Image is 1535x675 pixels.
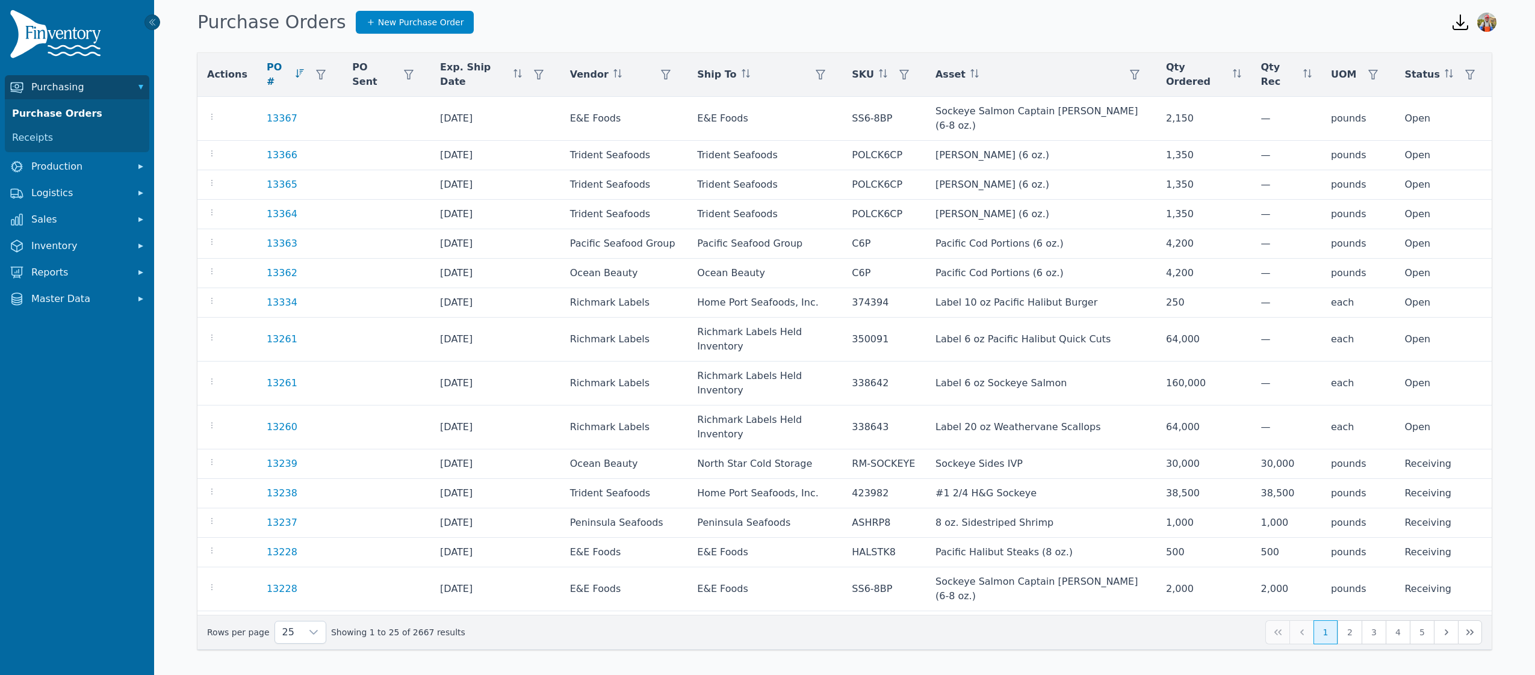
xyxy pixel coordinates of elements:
[1251,362,1321,405] td: —
[1156,449,1251,479] td: 30,000
[1251,479,1321,508] td: 38,500
[430,229,560,259] td: [DATE]
[5,181,149,205] button: Logistics
[842,141,926,170] td: POLCK6CP
[687,538,842,567] td: E&E Foods
[697,67,736,82] span: Ship To
[31,159,128,174] span: Production
[842,405,926,449] td: 338643
[267,420,297,434] a: 13260
[31,239,128,253] span: Inventory
[560,200,688,229] td: Trident Seafoods
[1251,288,1321,318] td: —
[1404,67,1440,82] span: Status
[267,332,297,347] a: 13261
[1321,611,1395,641] td: pounds
[926,479,1156,508] td: #1 2/4 H&G Sockeye
[267,516,297,530] a: 13237
[842,229,926,259] td: C6P
[1156,362,1251,405] td: 160,000
[687,259,842,288] td: Ocean Beauty
[560,449,688,479] td: Ocean Beauty
[687,567,842,611] td: E&E Foods
[1156,259,1251,288] td: 4,200
[1321,288,1395,318] td: each
[5,234,149,258] button: Inventory
[926,611,1156,641] td: Raw Coho
[1458,620,1482,644] button: Last Page
[842,259,926,288] td: C6P
[1331,67,1357,82] span: UOM
[560,362,688,405] td: Richmark Labels
[687,405,842,449] td: Richmark Labels Held Inventory
[926,567,1156,611] td: Sockeye Salmon Captain [PERSON_NAME] (6-8 oz.)
[267,486,297,501] a: 13238
[1156,508,1251,538] td: 1,000
[267,376,297,390] a: 13261
[1321,449,1395,479] td: pounds
[430,611,560,641] td: [DATE]
[356,11,474,34] a: New Purchase Order
[331,626,465,638] span: Showing 1 to 25 of 2667 results
[1156,567,1251,611] td: 2,000
[1321,141,1395,170] td: pounds
[31,80,128,94] span: Purchasing
[440,60,509,89] span: Exp. Ship Date
[842,449,926,479] td: RM-SOCKEYE
[430,508,560,538] td: [DATE]
[1395,479,1492,508] td: Receiving
[430,449,560,479] td: [DATE]
[1395,229,1492,259] td: Open
[687,508,842,538] td: Peninsula Seafoods
[560,538,688,567] td: E&E Foods
[267,266,297,280] a: 13362
[430,97,560,141] td: [DATE]
[1156,538,1251,567] td: 500
[687,170,842,200] td: Trident Seafoods
[1251,259,1321,288] td: —
[1156,141,1251,170] td: 1,350
[267,148,297,162] a: 13366
[1321,318,1395,362] td: each
[842,362,926,405] td: 338642
[842,97,926,141] td: SS6-8BP
[1156,170,1251,200] td: 1,350
[926,318,1156,362] td: Label 6 oz Pacific Halibut Quick Cuts
[1251,97,1321,141] td: —
[560,288,688,318] td: Richmark Labels
[430,538,560,567] td: [DATE]
[5,287,149,311] button: Master Data
[267,177,297,192] a: 13365
[560,611,688,641] td: Trident Seafoods
[560,97,688,141] td: E&E Foods
[378,16,464,28] span: New Purchase Order
[5,155,149,179] button: Production
[570,67,609,82] span: Vendor
[267,295,297,310] a: 13334
[926,229,1156,259] td: Pacific Cod Portions (6 oz.)
[560,259,688,288] td: Ocean Beauty
[560,318,688,362] td: Richmark Labels
[430,479,560,508] td: [DATE]
[842,479,926,508] td: 423982
[842,170,926,200] td: POLCK6CP
[1156,200,1251,229] td: 1,350
[1395,288,1492,318] td: Open
[1251,141,1321,170] td: —
[1338,620,1362,644] button: Page 2
[1251,405,1321,449] td: —
[1321,538,1395,567] td: pounds
[5,75,149,99] button: Purchasing
[842,538,926,567] td: HALSTK8
[1313,620,1338,644] button: Page 1
[687,449,842,479] td: North Star Cold Storage
[5,208,149,232] button: Sales
[1156,479,1251,508] td: 38,500
[1395,538,1492,567] td: Receiving
[926,405,1156,449] td: Label 20 oz Weathervane Scallops
[687,479,842,508] td: Home Port Seafoods, Inc.
[560,170,688,200] td: Trident Seafoods
[1321,97,1395,141] td: pounds
[1395,567,1492,611] td: Receiving
[7,102,147,126] a: Purchase Orders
